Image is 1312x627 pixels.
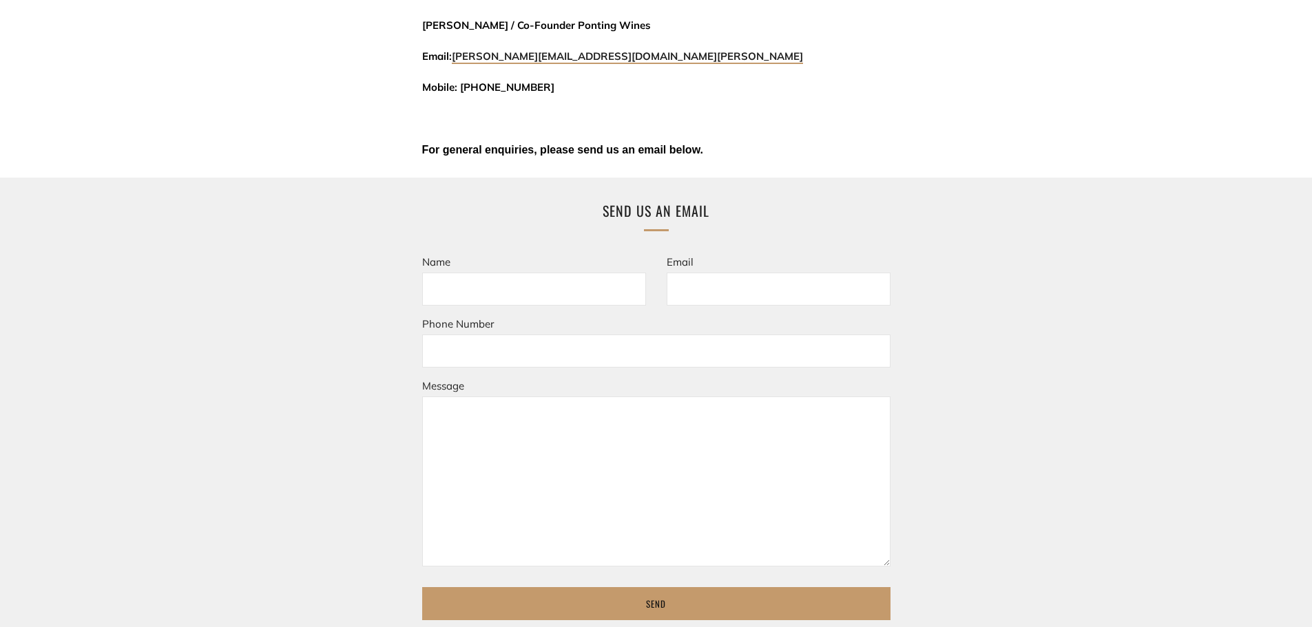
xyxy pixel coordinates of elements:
[422,19,651,32] span: [PERSON_NAME] / Co-Founder Ponting Wines
[422,379,464,392] label: Message
[452,50,803,64] a: [PERSON_NAME][EMAIL_ADDRESS][DOMAIN_NAME][PERSON_NAME]
[667,255,694,268] label: Email
[429,198,884,223] h2: Send us an email
[422,81,554,94] span: Mobile: [PHONE_NUMBER]
[422,144,703,156] span: For general enquiries, please send us an email below.
[422,255,450,268] label: Name
[422,50,803,63] span: Email:
[422,587,891,620] input: Send
[422,317,494,330] label: Phone Number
